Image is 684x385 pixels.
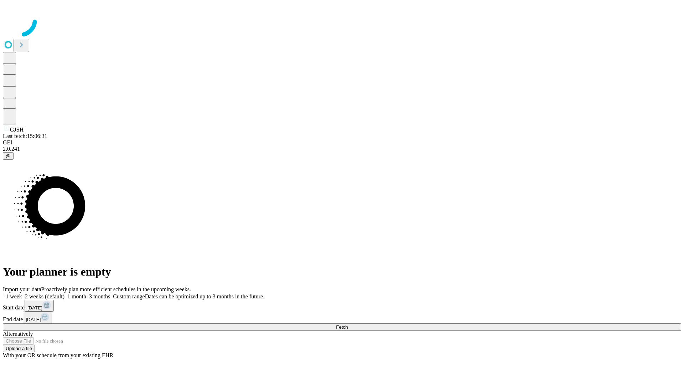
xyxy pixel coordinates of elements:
[3,133,47,139] span: Last fetch: 15:06:31
[3,352,113,358] span: With your OR schedule from your existing EHR
[3,152,14,160] button: @
[113,293,145,299] span: Custom range
[6,153,11,159] span: @
[3,139,681,146] div: GEI
[89,293,110,299] span: 3 months
[3,345,35,352] button: Upload a file
[145,293,264,299] span: Dates can be optimized up to 3 months in the future.
[6,293,22,299] span: 1 week
[41,286,191,292] span: Proactively plan more efficient schedules in the upcoming weeks.
[25,293,64,299] span: 2 weeks (default)
[3,323,681,331] button: Fetch
[3,300,681,312] div: Start date
[3,146,681,152] div: 2.0.241
[26,317,41,322] span: [DATE]
[23,312,52,323] button: [DATE]
[3,312,681,323] div: End date
[67,293,86,299] span: 1 month
[25,300,54,312] button: [DATE]
[3,331,33,337] span: Alternatively
[3,286,41,292] span: Import your data
[10,127,24,133] span: GJSH
[27,305,42,310] span: [DATE]
[3,265,681,278] h1: Your planner is empty
[336,324,348,330] span: Fetch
